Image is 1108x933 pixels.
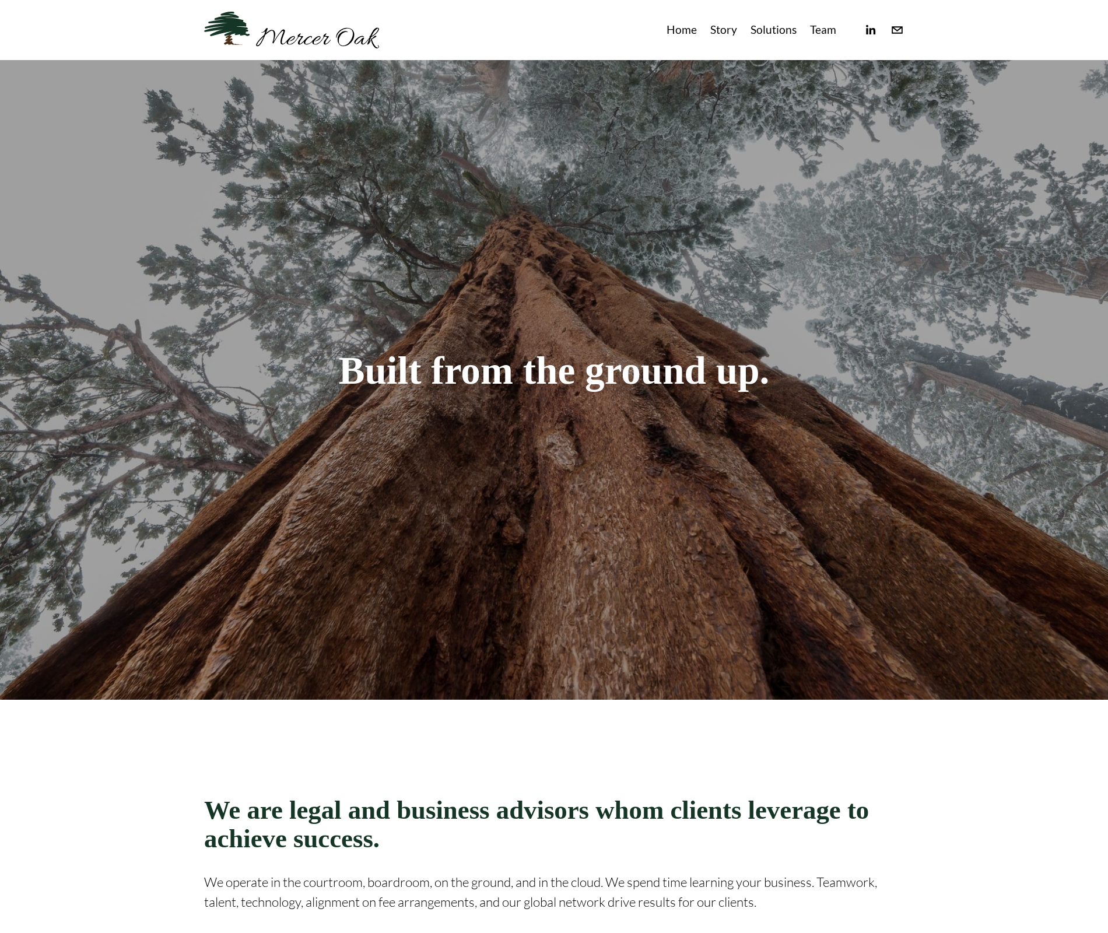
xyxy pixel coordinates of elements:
[710,20,737,40] a: Story
[751,20,797,40] a: Solutions
[204,872,904,911] p: We operate in the courtroom, boardroom, on the ground, and in the cloud. We spend time learning y...
[204,350,904,391] h1: Built from the ground up.
[890,23,904,37] a: info@merceroaklaw.com
[810,20,836,40] a: Team
[864,23,877,37] a: linkedin-unauth
[667,20,697,40] a: Home
[204,796,904,854] h2: We are legal and business advisors whom clients leverage to achieve success.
